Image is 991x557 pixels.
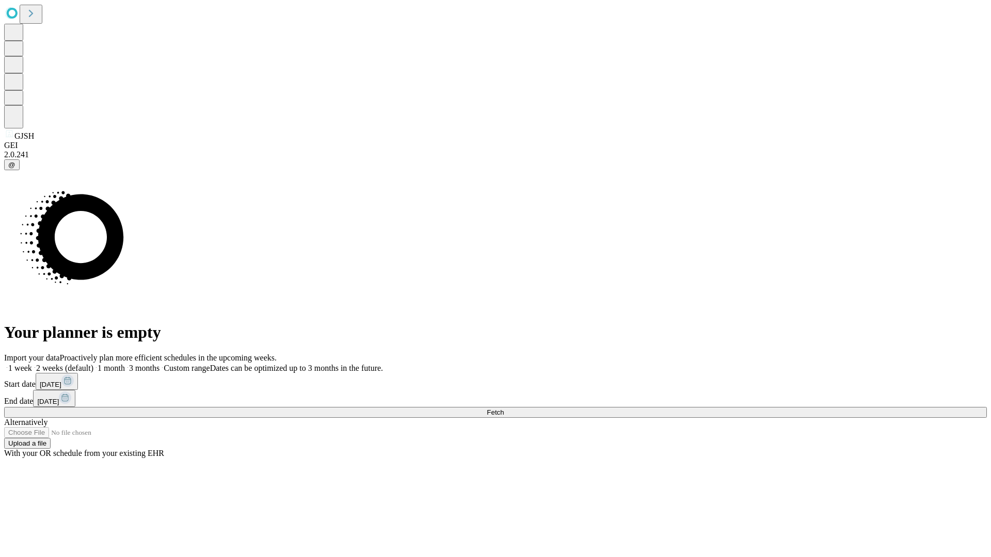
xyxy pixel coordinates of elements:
span: GJSH [14,132,34,140]
div: Start date [4,373,987,390]
span: Dates can be optimized up to 3 months in the future. [210,364,383,372]
span: Import your data [4,353,60,362]
button: @ [4,159,20,170]
button: Fetch [4,407,987,418]
button: [DATE] [36,373,78,390]
span: Alternatively [4,418,47,427]
span: [DATE] [40,381,61,388]
button: Upload a file [4,438,51,449]
span: @ [8,161,15,169]
h1: Your planner is empty [4,323,987,342]
span: Proactively plan more efficient schedules in the upcoming weeks. [60,353,277,362]
span: 3 months [129,364,159,372]
span: 2 weeks (default) [36,364,93,372]
span: 1 week [8,364,32,372]
span: 1 month [98,364,125,372]
div: GEI [4,141,987,150]
div: 2.0.241 [4,150,987,159]
button: [DATE] [33,390,75,407]
span: Fetch [487,408,504,416]
span: [DATE] [37,398,59,405]
span: With your OR schedule from your existing EHR [4,449,164,457]
span: Custom range [164,364,210,372]
div: End date [4,390,987,407]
